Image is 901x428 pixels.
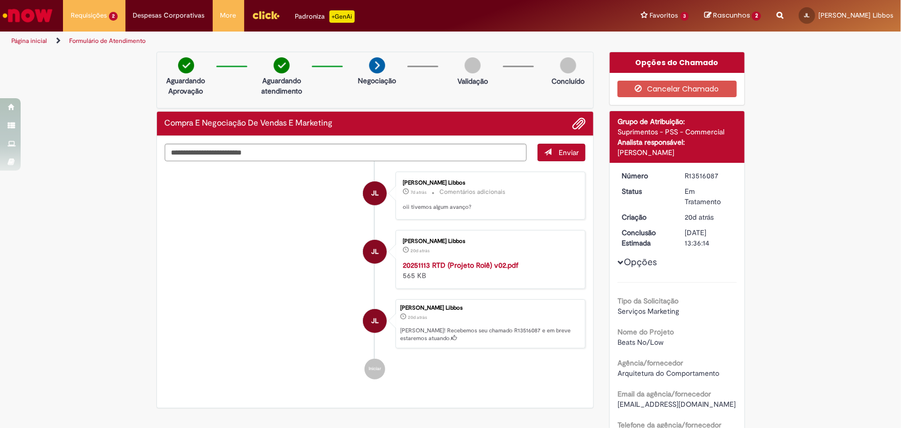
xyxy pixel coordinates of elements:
[685,186,733,207] div: Em Tratamento
[465,57,481,73] img: img-circle-grey.png
[408,314,427,320] time: 10/09/2025 15:36:07
[165,144,527,161] textarea: Digite sua mensagem aqui...
[400,327,580,343] p: [PERSON_NAME]! Recebemos seu chamado R13516087 e em breve estaremos atuando.
[650,10,678,21] span: Favoritos
[614,171,677,181] dt: Número
[400,305,580,311] div: [PERSON_NAME] Libbos
[551,76,584,86] p: Concluído
[8,32,593,51] ul: Trilhas de página
[618,358,683,368] b: Agência/fornecedor
[804,12,810,19] span: JL
[358,75,396,86] p: Negociação
[618,338,663,347] span: Beats No/Low
[439,188,505,196] small: Comentários adicionais
[618,369,719,378] span: Arquitetura do Comportamento
[618,327,674,337] b: Nome do Projeto
[257,75,307,96] p: Aguardando atendimento
[704,11,761,21] a: Rascunhos
[403,261,518,270] a: 20251113 RTD (Projeto Rolê) v02.pdf
[610,52,745,73] div: Opções do Chamado
[614,186,677,196] dt: Status
[560,57,576,73] img: img-circle-grey.png
[403,238,575,244] div: [PERSON_NAME] Libbos
[371,181,378,206] span: JL
[410,248,430,254] time: 10/09/2025 15:36:03
[752,11,761,21] span: 2
[538,144,586,161] button: Enviar
[133,10,205,21] span: Despesas Corporativas
[618,127,737,137] div: Suprimentos - PSS - Commercial
[410,189,426,195] span: 7d atrás
[165,299,586,349] li: Jullie Gromann Libbos
[410,189,426,195] time: 23/09/2025 14:59:45
[618,116,737,127] div: Grupo de Atribuição:
[371,239,378,264] span: JL
[681,12,689,21] span: 3
[369,57,385,73] img: arrow-next.png
[403,180,575,186] div: [PERSON_NAME] Libbos
[363,181,387,205] div: Jullie Gromann Libbos
[165,119,333,128] h2: Compra E Negociação De Vendas E Marketing Histórico de tíquete
[685,212,714,222] span: 20d atrás
[457,76,488,86] p: Validação
[165,161,586,390] ul: Histórico de tíquete
[685,212,733,222] div: 10/09/2025 15:36:07
[408,314,427,320] span: 20d atrás
[252,7,280,23] img: click_logo_yellow_360x200.png
[713,10,750,20] span: Rascunhos
[618,400,736,409] span: [EMAIL_ADDRESS][DOMAIN_NAME]
[363,240,387,264] div: Jullie Gromann Libbos
[178,57,194,73] img: check-circle-green.png
[11,37,47,45] a: Página inicial
[685,227,733,248] div: [DATE] 13:36:14
[618,147,737,158] div: [PERSON_NAME]
[618,137,737,147] div: Analista responsável:
[618,307,679,316] span: Serviços Marketing
[614,212,677,222] dt: Criação
[618,389,711,399] b: Email da agência/fornecedor
[71,10,107,21] span: Requisições
[403,260,575,281] div: 565 KB
[109,12,118,21] span: 2
[1,5,54,26] img: ServiceNow
[220,10,236,21] span: More
[618,296,678,305] b: Tipo da Solicitação
[685,212,714,222] time: 10/09/2025 15:36:07
[559,148,579,157] span: Enviar
[161,75,211,96] p: Aguardando Aprovação
[410,248,430,254] span: 20d atrás
[295,10,355,23] div: Padroniza
[572,117,586,130] button: Adicionar anexos
[274,57,290,73] img: check-circle-green.png
[685,171,733,181] div: R13516087
[614,227,677,248] dt: Conclusão Estimada
[403,203,575,211] p: oii tivemos algum avanço?
[363,309,387,333] div: Jullie Gromann Libbos
[818,11,893,20] span: [PERSON_NAME] Libbos
[371,309,378,333] span: JL
[69,37,146,45] a: Formulário de Atendimento
[329,10,355,23] p: +GenAi
[618,81,737,97] button: Cancelar Chamado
